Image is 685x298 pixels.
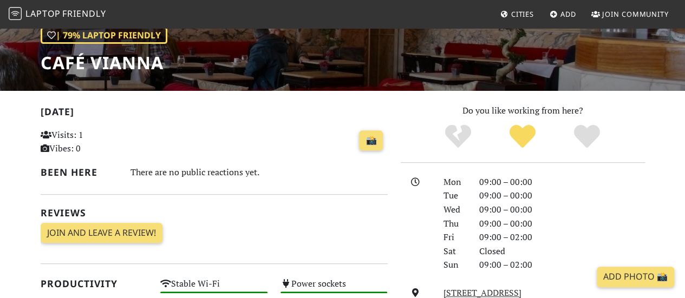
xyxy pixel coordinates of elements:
[41,278,148,289] h2: Productivity
[473,189,651,203] div: 09:00 – 00:00
[437,230,473,244] div: Fri
[437,244,473,259] div: Sat
[473,244,651,259] div: Closed
[41,27,167,44] div: | 79% Laptop Friendly
[9,7,22,20] img: LaptopFriendly
[473,175,651,189] div: 09:00 – 00:00
[597,267,674,287] a: Add Photo 📸
[41,167,118,178] h2: Been here
[496,4,538,24] a: Cities
[401,104,645,118] p: Do you like working from here?
[473,203,651,217] div: 09:00 – 00:00
[545,4,580,24] a: Add
[426,123,491,150] div: No
[437,258,473,272] div: Sun
[602,9,669,19] span: Join Community
[41,106,388,122] h2: [DATE]
[437,189,473,203] div: Tue
[41,207,388,218] h2: Reviews
[131,164,388,180] div: There are no public reactions yet.
[359,130,383,151] a: 📸
[554,123,619,150] div: Definitely!
[560,9,576,19] span: Add
[62,8,106,19] span: Friendly
[511,9,534,19] span: Cities
[473,230,651,244] div: 09:00 – 02:00
[9,5,106,24] a: LaptopFriendly LaptopFriendly
[437,217,473,231] div: Thu
[587,4,673,24] a: Join Community
[437,175,473,189] div: Mon
[41,52,167,73] h1: Café Vianna
[491,123,555,150] div: Yes
[41,128,148,156] p: Visits: 1 Vibes: 0
[41,223,162,243] a: Join and leave a review!
[25,8,61,19] span: Laptop
[473,258,651,272] div: 09:00 – 02:00
[473,217,651,231] div: 09:00 – 00:00
[437,203,473,217] div: Wed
